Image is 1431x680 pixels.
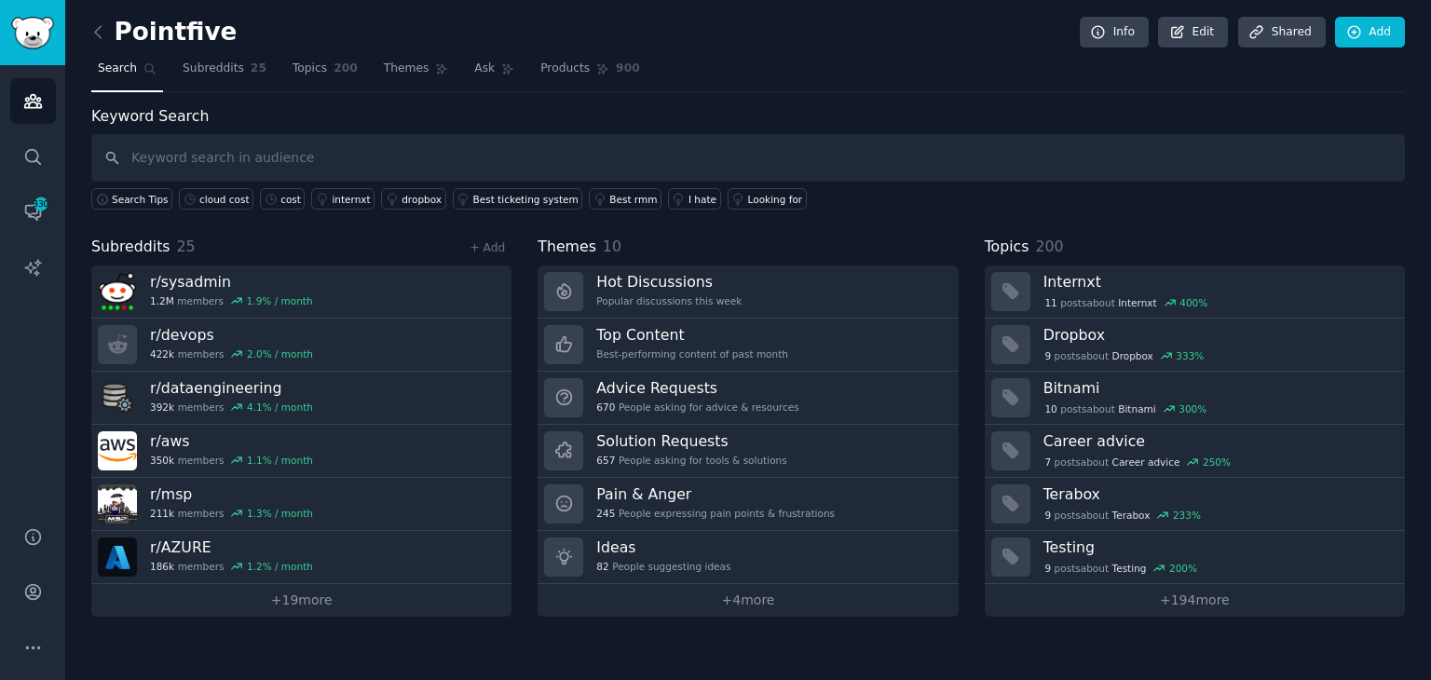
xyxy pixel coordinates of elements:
[286,54,364,92] a: Topics200
[1238,17,1326,48] a: Shared
[596,378,798,398] h3: Advice Requests
[474,61,495,77] span: Ask
[728,188,807,210] a: Looking for
[91,319,511,372] a: r/devops422kmembers2.0% / month
[150,431,313,451] h3: r/ aws
[179,188,253,210] a: cloud cost
[1080,17,1149,48] a: Info
[91,265,511,319] a: r/sysadmin1.2Mmembers1.9% / month
[260,188,305,210] a: cost
[596,347,788,360] div: Best-performing content of past month
[538,372,958,425] a: Advice Requests670People asking for advice & resources
[1043,378,1392,398] h3: Bitnami
[280,193,301,206] div: cost
[688,193,716,206] div: I hate
[596,560,608,573] span: 82
[332,193,370,206] div: internxt
[247,507,313,520] div: 1.3 % / month
[596,484,835,504] h3: Pain & Anger
[538,319,958,372] a: Top ContentBest-performing content of past month
[603,238,621,255] span: 10
[10,189,56,235] a: 330
[91,531,511,584] a: r/AZURE186kmembers1.2% / month
[98,378,137,417] img: dataengineering
[1112,456,1180,469] span: Career advice
[596,401,615,414] span: 670
[985,372,1405,425] a: Bitnami10postsaboutBitnami300%
[150,378,313,398] h3: r/ dataengineering
[150,401,174,414] span: 392k
[150,294,313,307] div: members
[538,265,958,319] a: Hot DiscussionsPopular discussions this week
[616,61,640,77] span: 900
[381,188,445,210] a: dropbox
[596,537,730,557] h3: Ideas
[150,401,313,414] div: members
[98,537,137,577] img: AZURE
[1112,509,1151,522] span: Terabox
[1169,562,1197,575] div: 200 %
[1043,347,1206,364] div: post s about
[98,431,137,470] img: aws
[150,325,313,345] h3: r/ devops
[985,584,1405,617] a: +194more
[468,54,521,92] a: Ask
[176,54,273,92] a: Subreddits25
[596,325,788,345] h3: Top Content
[1176,349,1204,362] div: 333 %
[596,294,742,307] div: Popular discussions this week
[334,61,358,77] span: 200
[91,478,511,531] a: r/msp211kmembers1.3% / month
[150,454,313,467] div: members
[538,425,958,478] a: Solution Requests657People asking for tools & solutions
[293,61,327,77] span: Topics
[985,478,1405,531] a: Terabox9postsaboutTerabox233%
[150,507,174,520] span: 211k
[112,193,169,206] span: Search Tips
[150,537,313,557] h3: r/ AZURE
[538,531,958,584] a: Ideas82People suggesting ideas
[1179,296,1207,309] div: 400 %
[91,54,163,92] a: Search
[91,18,237,48] h2: Pointfive
[453,188,583,210] a: Best ticketing system
[596,401,798,414] div: People asking for advice & resources
[402,193,442,206] div: dropbox
[91,188,172,210] button: Search Tips
[384,61,429,77] span: Themes
[589,188,661,210] a: Best rmm
[251,61,266,77] span: 25
[1035,238,1063,255] span: 200
[609,193,657,206] div: Best rmm
[538,478,958,531] a: Pain & Anger245People expressing pain points & frustrations
[247,401,313,414] div: 4.1 % / month
[150,560,313,573] div: members
[98,61,137,77] span: Search
[1043,401,1208,417] div: post s about
[1043,484,1392,504] h3: Terabox
[596,560,730,573] div: People suggesting ideas
[377,54,456,92] a: Themes
[985,425,1405,478] a: Career advice7postsaboutCareer advice250%
[91,134,1405,182] input: Keyword search in audience
[1043,431,1392,451] h3: Career advice
[11,17,54,49] img: GummySearch logo
[33,197,49,211] span: 330
[247,347,313,360] div: 2.0 % / month
[311,188,375,210] a: internxt
[1043,537,1392,557] h3: Testing
[150,560,174,573] span: 186k
[985,265,1405,319] a: Internxt11postsaboutInternxt400%
[150,347,313,360] div: members
[247,454,313,467] div: 1.1 % / month
[1173,509,1201,522] div: 233 %
[91,236,170,259] span: Subreddits
[596,272,742,292] h3: Hot Discussions
[1118,402,1155,415] span: Bitnami
[470,241,505,254] a: + Add
[98,272,137,311] img: sysadmin
[1112,562,1147,575] span: Testing
[1043,294,1209,311] div: post s about
[183,61,244,77] span: Subreddits
[540,61,590,77] span: Products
